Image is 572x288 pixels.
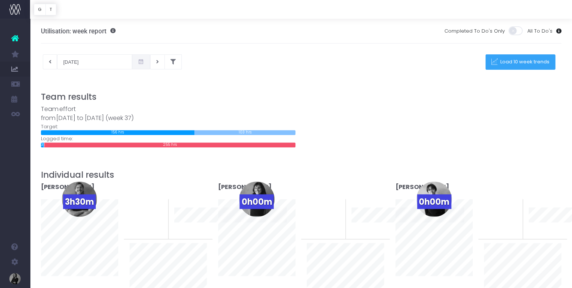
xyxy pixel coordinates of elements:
[174,224,207,239] span: 10 week trend
[41,27,116,35] h3: Utilisation: week report
[395,183,449,191] strong: [PERSON_NAME]
[239,194,274,209] span: 0h00m
[34,4,46,15] button: G
[194,130,295,135] div: 103 hrs
[41,142,44,147] div: 3 hrs
[218,183,272,191] strong: [PERSON_NAME]
[9,273,21,284] img: images/default_profile_image.png
[485,54,555,70] button: Load 10 week trends
[327,199,340,211] span: 0%
[527,27,552,35] span: All To Do's
[504,199,517,211] span: 0%
[63,194,96,209] span: 3h30m
[35,105,301,147] div: Target: Logged time:
[44,142,295,147] div: 255 hrs
[41,105,295,123] div: Team effort from [DATE] to [DATE] (week 37)
[351,224,384,239] span: 10 week trend
[41,170,561,180] h3: Individual results
[150,199,163,211] span: 0%
[34,4,56,15] div: Vertical button group
[484,211,515,219] span: To last week
[498,59,549,65] span: Load 10 week trends
[444,27,504,35] span: Completed To Do's Only
[307,211,337,219] span: To last week
[41,183,95,191] strong: [PERSON_NAME]
[417,194,451,209] span: 0h00m
[41,92,561,102] h3: Team results
[45,4,56,15] button: T
[528,224,561,239] span: 10 week trend
[129,211,160,219] span: To last week
[41,130,194,135] div: 156 hrs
